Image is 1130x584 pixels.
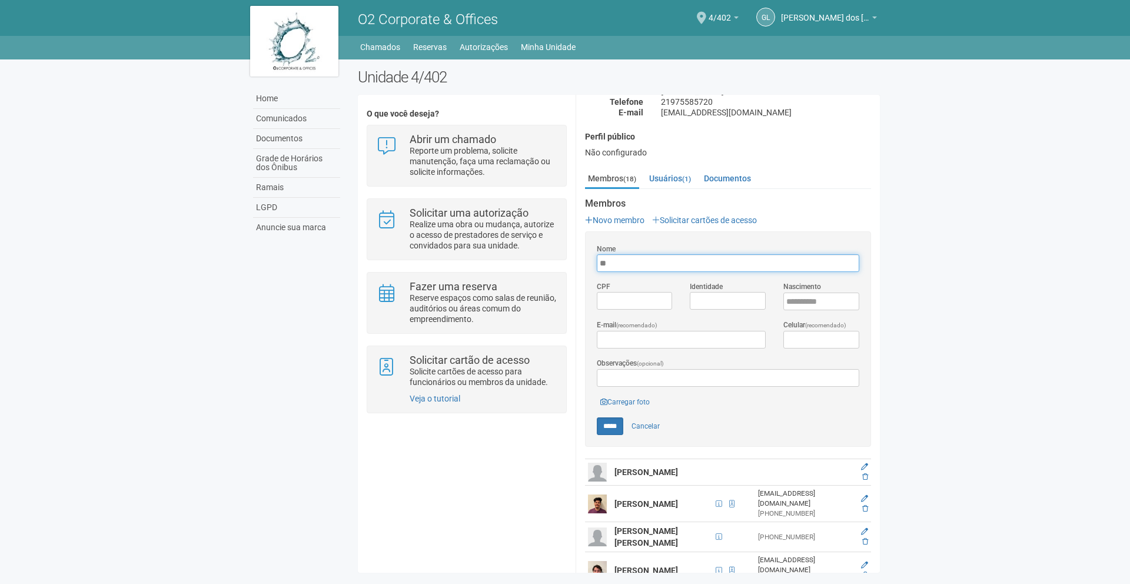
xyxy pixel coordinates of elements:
[597,358,664,369] label: Observações
[367,109,566,118] h4: O que você deseja?
[376,281,557,324] a: Fazer uma reserva Reserve espaços como salas de reunião, auditórios ou áreas comum do empreendime...
[862,571,868,579] a: Excluir membro
[652,107,880,118] div: [EMAIL_ADDRESS][DOMAIN_NAME]
[862,473,868,481] a: Excluir membro
[781,2,869,22] span: Gabriel Lemos Carreira dos Reis
[410,366,557,387] p: Solicite cartões de acesso para funcionários ou membros da unidade.
[376,208,557,251] a: Solicitar uma autorização Realize uma obra ou mudança, autorize o acesso de prestadores de serviç...
[585,147,871,158] div: Não configurado
[616,322,657,328] span: (recomendado)
[410,207,529,219] strong: Solicitar uma autorização
[360,39,400,55] a: Chamados
[588,463,607,482] img: user.png
[758,489,853,509] div: [EMAIL_ADDRESS][DOMAIN_NAME]
[862,537,868,546] a: Excluir membro
[758,509,853,519] div: [PHONE_NUMBER]
[597,244,616,254] label: Nome
[637,360,664,367] span: (opcional)
[253,89,340,109] a: Home
[652,215,757,225] a: Solicitar cartões de acesso
[253,178,340,198] a: Ramais
[682,175,691,183] small: (1)
[709,15,739,24] a: 4/402
[861,527,868,536] a: Editar membro
[614,467,678,477] strong: [PERSON_NAME]
[861,463,868,471] a: Editar membro
[410,394,460,403] a: Veja o tutorial
[597,281,610,292] label: CPF
[597,320,657,331] label: E-mail
[376,134,557,177] a: Abrir um chamado Reporte um problema, solicite manutenção, faça uma reclamação ou solicite inform...
[652,97,880,107] div: 21975585720
[614,499,678,509] strong: [PERSON_NAME]
[756,8,775,26] a: GL
[376,355,557,387] a: Solicitar cartão de acesso Solicite cartões de acesso para funcionários ou membros da unidade.
[521,39,576,55] a: Minha Unidade
[701,170,754,187] a: Documentos
[253,149,340,178] a: Grade de Horários dos Ônibus
[410,280,497,293] strong: Fazer uma reserva
[646,170,694,187] a: Usuários(1)
[253,129,340,149] a: Documentos
[410,293,557,324] p: Reserve espaços como salas de reunião, auditórios ou áreas comum do empreendimento.
[410,145,557,177] p: Reporte um problema, solicite manutenção, faça uma reclamação ou solicite informações.
[758,532,853,542] div: [PHONE_NUMBER]
[253,218,340,237] a: Anuncie sua marca
[861,561,868,569] a: Editar membro
[253,109,340,129] a: Comunicados
[358,11,498,28] span: O2 Corporate & Offices
[597,396,653,409] a: Carregar foto
[625,417,666,435] a: Cancelar
[410,219,557,251] p: Realize uma obra ou mudança, autorize o acesso de prestadores de serviço e convidados para sua un...
[410,133,496,145] strong: Abrir um chamado
[250,6,338,77] img: logo.jpg
[614,566,678,575] strong: [PERSON_NAME]
[358,68,880,86] h2: Unidade 4/402
[861,495,868,503] a: Editar membro
[410,354,530,366] strong: Solicitar cartão de acesso
[862,505,868,513] a: Excluir membro
[619,108,643,117] strong: E-mail
[413,39,447,55] a: Reservas
[460,39,508,55] a: Autorizações
[623,175,636,183] small: (18)
[588,561,607,580] img: user.png
[690,281,723,292] label: Identidade
[585,198,871,209] strong: Membros
[585,215,644,225] a: Novo membro
[588,527,607,546] img: user.png
[253,198,340,218] a: LGPD
[783,281,821,292] label: Nascimento
[758,555,853,575] div: [EMAIL_ADDRESS][DOMAIN_NAME]
[805,322,846,328] span: (recomendado)
[614,526,678,547] strong: [PERSON_NAME] [PERSON_NAME]
[709,2,731,22] span: 4/402
[585,170,639,189] a: Membros(18)
[781,15,877,24] a: [PERSON_NAME] dos [PERSON_NAME]
[783,320,846,331] label: Celular
[588,495,607,513] img: user.png
[621,87,643,96] strong: Nome
[610,97,643,107] strong: Telefone
[585,132,871,141] h4: Perfil público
